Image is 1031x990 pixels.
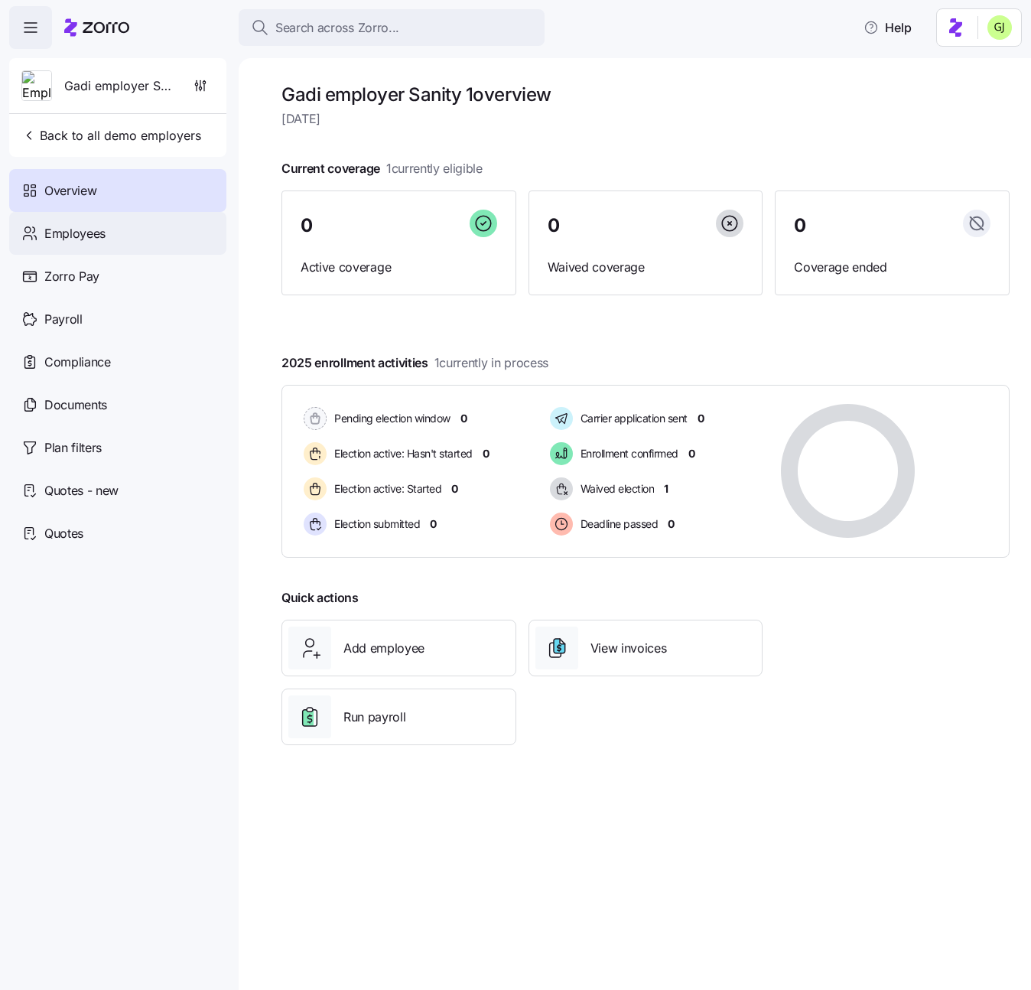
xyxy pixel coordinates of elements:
img: Employer logo [22,71,51,102]
span: Waived election [576,481,655,497]
span: 2025 enrollment activities [281,353,548,373]
span: 1 currently in process [434,353,548,373]
span: Active coverage [301,258,497,277]
span: 1 currently eligible [386,159,483,178]
span: View invoices [590,639,667,658]
span: Quotes [44,524,83,543]
span: Current coverage [281,159,483,178]
span: Quick actions [281,588,359,607]
span: Compliance [44,353,111,372]
a: Documents [9,383,226,426]
button: Search across Zorro... [239,9,545,46]
span: Run payroll [343,708,405,727]
span: 0 [688,446,695,461]
span: 0 [698,411,704,426]
span: 0 [548,217,560,235]
span: Quotes - new [44,481,119,500]
h1: Gadi employer Sanity 1 overview [281,83,1010,106]
a: Plan filters [9,426,226,469]
span: 0 [430,516,437,532]
span: Carrier application sent [576,411,688,426]
span: [DATE] [281,109,1010,129]
span: Search across Zorro... [275,18,399,37]
span: Zorro Pay [44,267,99,286]
a: Overview [9,169,226,212]
span: Back to all demo employers [21,126,201,145]
span: Employees [44,224,106,243]
span: Election active: Started [330,481,441,497]
span: 0 [794,217,806,235]
a: Employees [9,212,226,255]
span: Payroll [44,310,83,329]
span: Overview [44,181,96,200]
span: 0 [668,516,675,532]
span: Waived coverage [548,258,744,277]
a: Quotes [9,512,226,555]
span: Enrollment confirmed [576,446,678,461]
span: 0 [451,481,458,497]
span: 1 [664,481,668,497]
span: Election submitted [330,516,420,532]
span: Documents [44,396,107,415]
span: Gadi employer Sanity 1 [64,77,174,96]
span: Help [864,18,912,37]
button: Help [851,12,924,43]
span: Coverage ended [794,258,990,277]
a: Zorro Pay [9,255,226,298]
span: Add employee [343,639,424,658]
button: Back to all demo employers [15,120,207,151]
img: b91c5c9db8bb9f3387758c2d7cf845d3 [987,15,1012,40]
a: Payroll [9,298,226,340]
span: Plan filters [44,438,102,458]
span: 0 [301,217,313,235]
span: 0 [460,411,467,426]
span: Pending election window [330,411,450,426]
span: Election active: Hasn't started [330,446,473,461]
span: Deadline passed [576,516,659,532]
span: 0 [483,446,489,461]
a: Quotes - new [9,469,226,512]
a: Compliance [9,340,226,383]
